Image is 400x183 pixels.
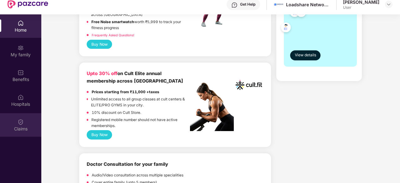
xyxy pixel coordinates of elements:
[18,20,24,26] img: svg+xml;base64,PHN2ZyBpZD0iSG9tZSIgeG1sbnM9Imh0dHA6Ly93d3cudzMub3JnLzIwMDAvc3ZnIiB3aWR0aD0iMjAiIG...
[190,83,234,131] img: pc2.png
[91,19,190,31] p: worth ₹5,999 to track your fitness progress
[92,90,159,94] strong: Prices starting from ₹11,000 +taxes
[231,2,238,8] img: svg+xml;base64,PHN2ZyBpZD0iSGVscC0zMngzMiIgeG1sbnM9Imh0dHA6Ly93d3cudzMub3JnLzIwMDAvc3ZnIiB3aWR0aD...
[278,21,294,36] img: svg+xml;base64,PHN2ZyB4bWxucz0iaHR0cDovL3d3dy53My5vcmcvMjAwMC9zdmciIHdpZHRoPSI0OC45NDMiIGhlaWdodD...
[234,70,264,99] img: cult.png
[290,50,321,60] button: View details
[18,119,24,125] img: svg+xml;base64,PHN2ZyBpZD0iQ2xhaW0iIHhtbG5zPSJodHRwOi8vd3d3LnczLm9yZy8yMDAwL3N2ZyIgd2lkdGg9IjIwIi...
[87,71,183,84] b: on Cult Elite annual membership across [GEOGRAPHIC_DATA]
[87,71,117,76] b: Upto 30% off
[91,20,134,24] strong: Free Noise smartwatch
[8,0,48,8] img: New Pazcare Logo
[386,2,391,7] img: svg+xml;base64,PHN2ZyBpZD0iRHJvcGRvd24tMzJ4MzIiIHhtbG5zPSJodHRwOi8vd3d3LnczLm9yZy8yMDAwL3N2ZyIgd2...
[240,2,255,7] div: Get Help
[87,40,112,49] button: Buy Now
[92,172,183,178] p: Audio/Video consultation across multiple specialities
[18,45,24,51] img: svg+xml;base64,PHN2ZyB3aWR0aD0iMjAiIGhlaWdodD0iMjAiIHZpZXdCb3g9IjAgMCAyMCAyMCIgZmlsbD0ibm9uZSIgeG...
[91,96,190,108] p: Unlimited access to all group classes at cult centers & ELITE/PRO GYMS in your city.
[295,52,316,58] span: View details
[18,69,24,76] img: svg+xml;base64,PHN2ZyBpZD0iQmVuZWZpdHMiIHhtbG5zPSJodHRwOi8vd3d3LnczLm9yZy8yMDAwL3N2ZyIgd2lkdGg9Ij...
[91,117,190,129] p: Registered mobile number should not have active memberships.
[343,5,379,10] div: User
[286,2,330,8] div: Loadshare Networks Pvt Ltd
[18,94,24,100] img: svg+xml;base64,PHN2ZyBpZD0iSG9zcGl0YWxzIiB4bWxucz0iaHR0cDovL3d3dy53My5vcmcvMjAwMC9zdmciIHdpZHRoPS...
[92,33,134,37] a: Frequently Asked Questions!
[87,161,168,167] b: Doctor Consultation for your family
[92,110,141,116] p: 10% discount on Cult Store.
[87,130,112,139] button: Buy Now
